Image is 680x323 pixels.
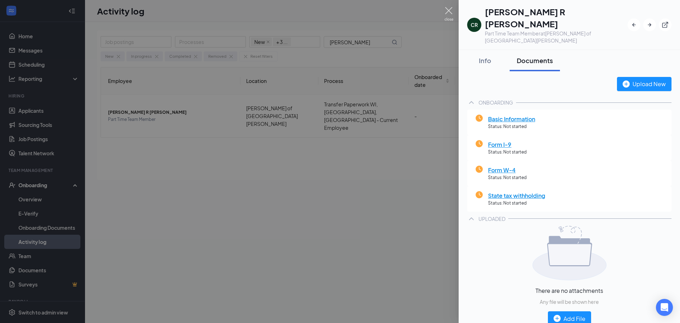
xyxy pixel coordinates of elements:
[662,21,669,28] svg: ExternalLink
[517,56,553,65] div: Documents
[630,21,637,28] svg: ArrowLeftNew
[467,98,476,107] svg: ChevronUp
[488,115,535,123] span: Basic Information
[474,56,495,65] div: Info
[485,6,628,30] h1: [PERSON_NAME] R [PERSON_NAME]
[540,298,599,306] span: Any file will be shown here
[488,174,527,181] span: Status: Not started
[535,286,603,295] span: There are no attachments
[488,149,527,156] span: Status: Not started
[488,166,527,174] span: Form W-4
[488,200,545,207] span: Status: Not started
[488,123,535,130] span: Status: Not started
[478,215,505,222] div: UPLOADED
[628,18,640,31] button: ArrowLeftNew
[646,21,653,28] svg: ArrowRight
[659,18,671,31] button: ExternalLink
[488,191,545,200] span: State tax withholding
[617,77,671,91] button: Upload New
[623,79,666,88] div: Upload New
[485,30,628,44] div: Part Time Team Member at [PERSON_NAME] of [GEOGRAPHIC_DATA][PERSON_NAME]
[467,215,476,223] svg: ChevronUp
[554,314,585,323] div: Add File
[656,299,673,316] div: Open Intercom Messenger
[478,99,513,106] div: ONBOARDING
[471,21,478,28] div: CR
[488,140,527,149] span: Form I-9
[643,18,656,31] button: ArrowRight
